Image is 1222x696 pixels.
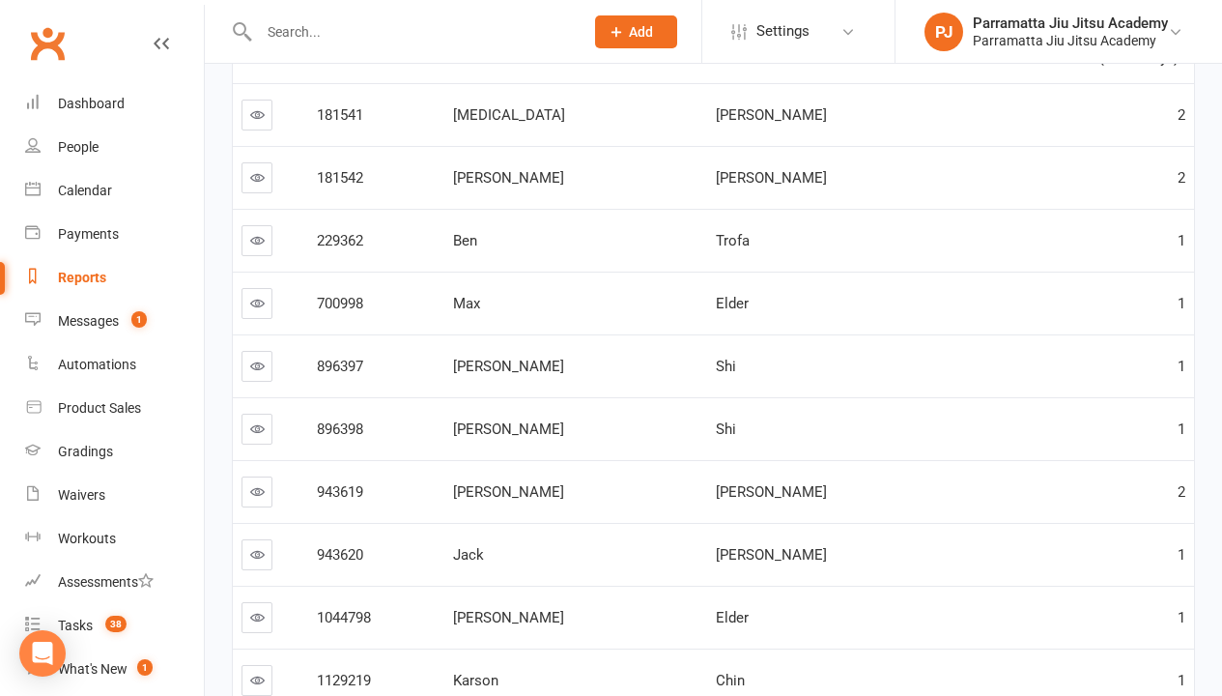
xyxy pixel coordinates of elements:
[131,311,147,328] span: 1
[716,169,827,187] span: [PERSON_NAME]
[924,13,963,51] div: PJ
[317,609,371,626] span: 1044798
[25,213,204,256] a: Payments
[25,343,204,387] a: Automations
[453,609,564,626] span: [PERSON_NAME]
[453,106,565,124] span: [MEDICAL_DATA]
[1178,546,1185,564] span: 1
[317,106,363,124] span: 181541
[453,483,564,501] span: [PERSON_NAME]
[25,300,204,343] a: Messages 1
[317,232,363,249] span: 229362
[1178,232,1185,249] span: 1
[25,169,204,213] a: Calendar
[58,531,116,546] div: Workouts
[973,14,1168,32] div: Parramatta Jiu Jitsu Academy
[58,487,105,503] div: Waivers
[716,232,750,249] span: Trofa
[453,169,564,187] span: [PERSON_NAME]
[453,232,477,249] span: Ben
[25,604,204,648] a: Tasks 38
[453,546,484,564] span: Jack
[25,474,204,517] a: Waivers
[25,387,204,430] a: Product Sales
[716,295,749,312] span: Elder
[716,546,827,564] span: [PERSON_NAME]
[716,609,749,626] span: Elder
[453,358,564,375] span: [PERSON_NAME]
[25,561,204,604] a: Assessments
[25,430,204,474] a: Gradings
[23,19,71,68] a: Clubworx
[1178,358,1185,375] span: 1
[716,420,736,438] span: Shi
[453,295,480,312] span: Max
[58,400,141,416] div: Product Sales
[25,126,204,169] a: People
[25,517,204,561] a: Workouts
[453,420,564,438] span: [PERSON_NAME]
[1178,672,1185,689] span: 1
[317,358,363,375] span: 896397
[317,672,371,689] span: 1129219
[19,630,66,677] div: Open Intercom Messenger
[137,659,153,676] span: 1
[317,169,363,187] span: 181542
[1178,169,1185,187] span: 2
[756,10,810,53] span: Settings
[58,96,125,111] div: Dashboard
[716,106,827,124] span: [PERSON_NAME]
[317,420,363,438] span: 896398
[1178,483,1185,501] span: 2
[317,295,363,312] span: 700998
[1178,420,1185,438] span: 1
[58,618,93,633] div: Tasks
[58,444,113,459] div: Gradings
[58,226,119,242] div: Payments
[253,18,570,45] input: Search...
[317,546,363,564] span: 943620
[317,483,363,501] span: 943619
[629,24,653,40] span: Add
[973,32,1168,49] div: Parramatta Jiu Jitsu Academy
[1178,609,1185,626] span: 1
[58,313,119,329] div: Messages
[595,15,677,48] button: Add
[25,256,204,300] a: Reports
[58,183,112,198] div: Calendar
[25,648,204,691] a: What's New1
[58,139,99,155] div: People
[716,672,745,689] span: Chin
[25,82,204,126] a: Dashboard
[1178,295,1185,312] span: 1
[716,483,827,501] span: [PERSON_NAME]
[58,661,128,677] div: What's New
[105,616,127,632] span: 38
[453,672,498,689] span: Karson
[716,358,736,375] span: Shi
[58,270,106,285] div: Reports
[1178,106,1185,124] span: 2
[58,357,136,372] div: Automations
[58,574,154,590] div: Assessments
